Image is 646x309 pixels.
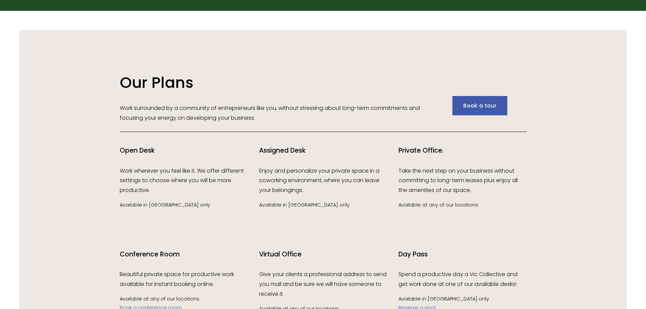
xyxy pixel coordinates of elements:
[120,103,422,123] p: Work surrounded by a community of entrepreneurs like you, without stressing about long-term commi...
[398,146,526,155] h4: Private Office.
[259,270,387,299] p: Give your clients a professional address to send you mail and be sure we will have someone to rec...
[120,201,248,210] p: Available in [GEOGRAPHIC_DATA] only
[120,73,422,93] h2: Our Plans
[120,270,248,289] p: Beautiful private space for productive work available for instant booking online.
[398,166,526,195] p: Take the next step on your business without committing to long-term leases plus enjoy all the ame...
[398,270,526,289] p: Spend a productive day a Vic Collective and get work done at one of our available desks!
[452,96,507,115] a: Book a tour
[398,201,526,210] p: Available at any of our locations
[259,166,387,195] p: Enjoy and personalize your private space in a coworking environment, where you can leave your bel...
[398,250,526,259] h4: Day Pass
[259,146,387,155] h4: Assigned Desk
[259,250,387,259] h4: Virtual Office
[259,201,387,210] p: Available in [GEOGRAPHIC_DATA] only
[120,146,248,155] h4: Open Desk
[120,166,248,195] p: Work wherever you feel like it. We offer different settings to choose where you will be more prod...
[120,250,248,259] h4: Conference Room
